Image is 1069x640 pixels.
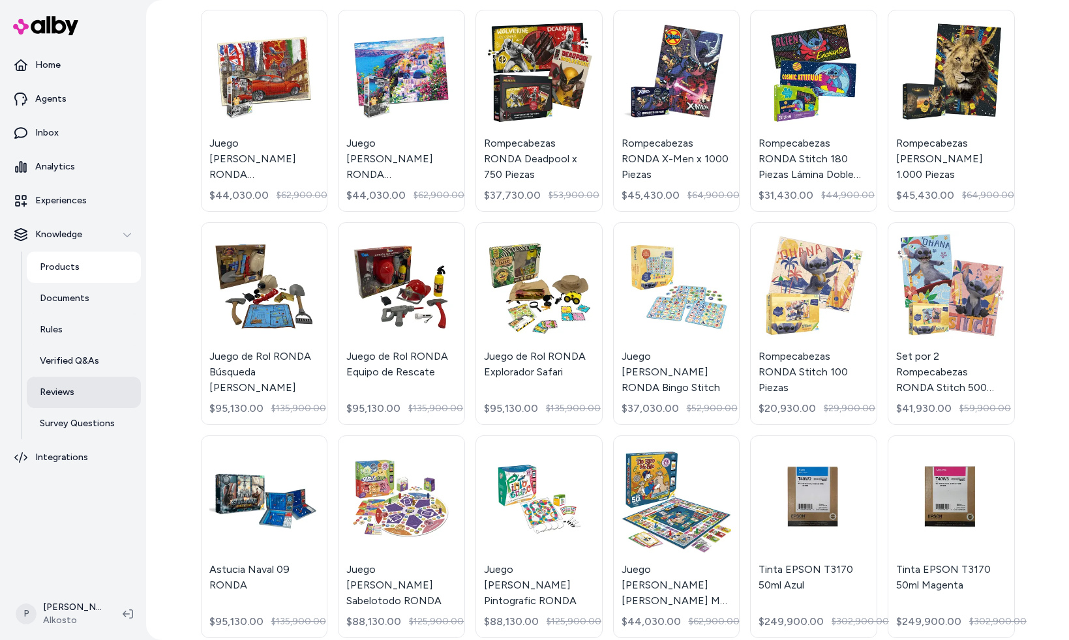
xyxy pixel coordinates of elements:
[201,435,328,638] a: Astucia Naval 09 RONDAAstucia Naval 09 RONDA$95,130.00$135,900.00
[8,593,112,635] button: P[PERSON_NAME]Alkosto
[40,386,74,399] p: Reviews
[888,10,1015,212] a: Rompecabezas RONDA Mufasa 1.000 PiezasRompecabezas [PERSON_NAME] 1.000 Piezas$45,430.00$64,900.00
[35,59,61,72] p: Home
[16,604,37,624] span: P
[35,93,67,106] p: Agents
[750,222,877,425] a: Rompecabezas RONDA Stitch 100 PiezasRompecabezas RONDA Stitch 100 Piezas$20,930.00$29,900.00
[35,160,75,173] p: Analytics
[40,292,89,305] p: Documents
[27,408,141,439] a: Survey Questions
[5,83,141,115] a: Agents
[27,252,141,283] a: Products
[613,435,740,638] a: Juego de Mesa Tío Rico Mc Pato RONDAJuego [PERSON_NAME] [PERSON_NAME] Mc Pato RONDA$44,030.00$62,...
[5,50,141,81] a: Home
[35,194,87,207] p: Experiences
[338,222,465,425] a: Juego de Rol RONDA Equipo de RescateJuego de Rol RONDA Equipo de Rescate$95,130.00$135,900.00
[338,10,465,212] a: Juego de Mesa RONDA Rompecabezas x 1000 Piezas SantoriniJuego [PERSON_NAME] RONDA Rompecabezas x ...
[475,435,603,638] a: Juego de Mesa Pintografic RONDAJuego [PERSON_NAME] Pintografic RONDA$88,130.00$125,900.00
[35,228,82,241] p: Knowledge
[13,16,78,35] img: alby Logo
[475,222,603,425] a: Juego de Rol RONDA Explorador SafariJuego de Rol RONDA Explorador Safari$95,130.00$135,900.00
[43,614,102,627] span: Alkosto
[201,222,328,425] a: Juego de Rol RONDA Búsqueda del TesoroJuego de Rol RONDA Búsqueda [PERSON_NAME]$95,130.00$135,900.00
[888,435,1015,638] a: Tinta EPSON T3170 50ml MagentaTinta EPSON T3170 50ml Magenta$249,900.00$302,900.00
[613,10,740,212] a: Rompecabezas RONDA X-Men x 1000 PiezasRompecabezas RONDA X-Men x 1000 Piezas$45,430.00$64,900.00
[5,442,141,473] a: Integrations
[750,10,877,212] a: Rompecabezas RONDA Stitch 180 Piezas Lámina Doble FazRompecabezas RONDA Stitch 180 Piezas Lámina ...
[613,222,740,425] a: Juego de Mesa RONDA Bingo StitchJuego [PERSON_NAME] RONDA Bingo Stitch$37,030.00$52,900.00
[40,355,99,368] p: Verified Q&As
[35,451,88,464] p: Integrations
[201,10,328,212] a: Juego de Mesa RONDA Rompecabezas x 1000 Piezas TravelJuego [PERSON_NAME] RONDA Rompecabezas x 100...
[5,151,141,182] a: Analytics
[40,417,115,430] p: Survey Questions
[750,435,877,638] a: Tinta EPSON T3170 50ml AzulTinta EPSON T3170 50ml Azul$249,900.00$302,900.00
[35,126,59,139] p: Inbox
[5,117,141,149] a: Inbox
[338,435,465,638] a: Juego de Mesa Sabelotodo RONDAJuego [PERSON_NAME] Sabelotodo RONDA$88,130.00$125,900.00
[40,261,80,274] p: Products
[5,219,141,250] button: Knowledge
[27,377,141,408] a: Reviews
[27,314,141,345] a: Rules
[27,283,141,314] a: Documents
[27,345,141,377] a: Verified Q&As
[43,601,102,614] p: [PERSON_NAME]
[888,222,1015,425] a: Set por 2 Rompecabezas RONDA Stitch 500 PiezasSet por 2 Rompecabezas RONDA Stitch 500 Piezas$41,9...
[475,10,603,212] a: Rompecabezas RONDA Deadpool x 750 PiezasRompecabezas RONDA Deadpool x 750 Piezas$37,730.00$53,900.00
[40,323,63,336] p: Rules
[5,185,141,216] a: Experiences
